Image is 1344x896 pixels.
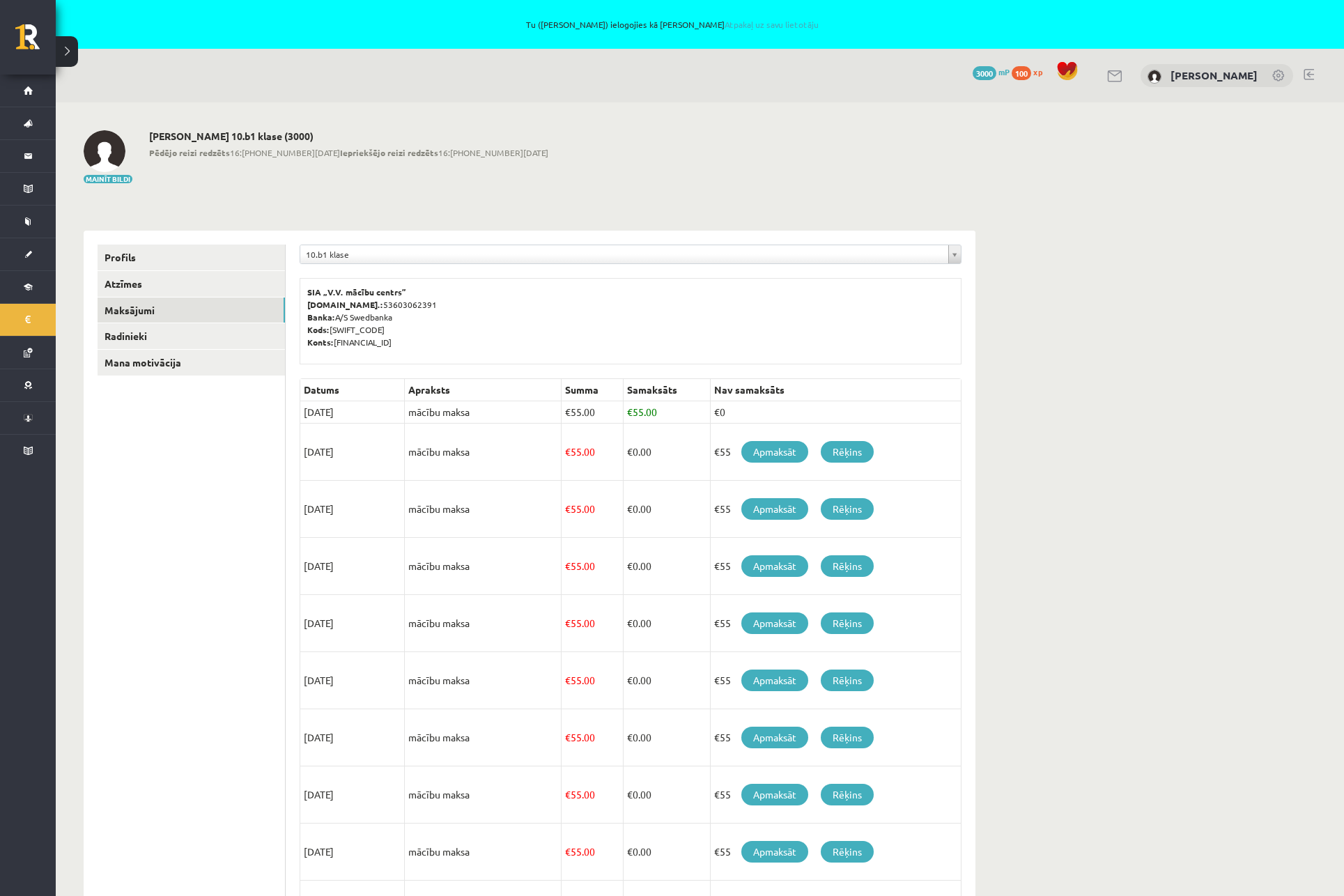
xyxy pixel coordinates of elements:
td: 55.00 [562,481,624,538]
span: € [565,731,571,743]
span: € [565,674,571,686]
td: 0.00 [623,766,710,824]
a: Atpakaļ uz savu lietotāju [725,19,819,30]
span: € [627,788,633,801]
a: Apmaksāt [741,612,808,634]
span: € [627,502,633,515]
span: € [627,617,633,629]
span: € [627,731,633,743]
td: €55 [710,595,961,652]
td: 0.00 [623,481,710,538]
a: 100 xp [1012,66,1049,77]
span: xp [1033,66,1042,77]
a: Atzīmes [98,271,285,297]
th: Nav samaksāts [710,379,961,401]
th: Apraksts [405,379,562,401]
span: € [565,445,571,458]
td: [DATE] [300,652,405,709]
h2: [PERSON_NAME] 10.b1 klase (3000) [149,130,548,142]
th: Samaksāts [623,379,710,401]
a: Rēķins [821,555,874,577]
a: Maksājumi [98,298,285,323]
b: Pēdējo reizi redzēts [149,147,230,158]
span: € [565,845,571,858]
td: [DATE] [300,401,405,424]
a: Mana motivācija [98,350,285,376]
span: € [627,845,633,858]
a: Rēķins [821,841,874,863]
td: 0.00 [623,824,710,881]
p: 53603062391 A/S Swedbanka [SWIFT_CODE] [FINANCIAL_ID] [307,286,954,348]
span: 10.b1 klase [306,245,943,263]
a: Apmaksāt [741,498,808,520]
a: Rēķins [821,441,874,463]
a: Apmaksāt [741,784,808,805]
a: Apmaksāt [741,841,808,863]
a: Radinieki [98,323,285,349]
td: €55 [710,538,961,595]
td: 0.00 [623,595,710,652]
a: [PERSON_NAME] [1171,68,1258,82]
td: 55.00 [623,401,710,424]
span: € [627,405,633,418]
td: 55.00 [562,766,624,824]
th: Datums [300,379,405,401]
td: 55.00 [562,424,624,481]
a: Apmaksāt [741,670,808,691]
button: Mainīt bildi [84,175,132,183]
td: 55.00 [562,595,624,652]
td: mācību maksa [405,538,562,595]
b: [DOMAIN_NAME].: [307,299,383,310]
span: € [565,788,571,801]
td: 55.00 [562,709,624,766]
td: [DATE] [300,824,405,881]
td: 0.00 [623,709,710,766]
span: 3000 [973,66,996,80]
td: [DATE] [300,538,405,595]
td: €55 [710,766,961,824]
td: mācību maksa [405,401,562,424]
a: Apmaksāt [741,441,808,463]
a: Rīgas 1. Tālmācības vidusskola [15,24,56,59]
td: 55.00 [562,652,624,709]
td: 55.00 [562,401,624,424]
b: Iepriekšējo reizi redzēts [340,147,438,158]
a: 10.b1 klase [300,245,961,263]
span: € [627,674,633,686]
a: Rēķins [821,612,874,634]
a: Rēķins [821,498,874,520]
span: € [627,559,633,572]
td: €55 [710,709,961,766]
td: [DATE] [300,766,405,824]
span: 100 [1012,66,1031,80]
td: €55 [710,652,961,709]
a: Rēķins [821,784,874,805]
a: Apmaksāt [741,555,808,577]
span: € [565,559,571,572]
td: €55 [710,424,961,481]
td: €55 [710,481,961,538]
td: mācību maksa [405,824,562,881]
img: Dmitrijs Kolmakovs [1148,70,1161,84]
a: 3000 mP [973,66,1010,77]
span: € [565,502,571,515]
td: mācību maksa [405,766,562,824]
span: 16:[PHONE_NUMBER][DATE] 16:[PHONE_NUMBER][DATE] [149,146,548,159]
th: Summa [562,379,624,401]
td: mācību maksa [405,709,562,766]
span: mP [998,66,1010,77]
td: [DATE] [300,595,405,652]
span: € [627,445,633,458]
td: €0 [710,401,961,424]
td: 0.00 [623,652,710,709]
span: € [565,405,571,418]
a: Apmaksāt [741,727,808,748]
td: mācību maksa [405,424,562,481]
b: Konts: [307,337,334,348]
b: Kods: [307,324,330,335]
a: Rēķins [821,670,874,691]
img: Dmitrijs Kolmakovs [84,130,125,172]
span: Tu ([PERSON_NAME]) ielogojies kā [PERSON_NAME] [134,20,1210,29]
td: [DATE] [300,424,405,481]
a: Rēķins [821,727,874,748]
